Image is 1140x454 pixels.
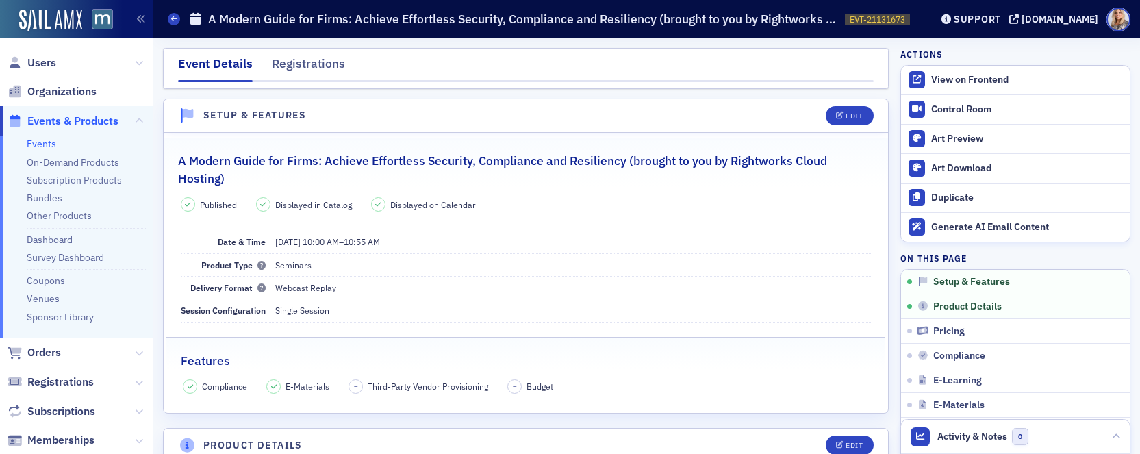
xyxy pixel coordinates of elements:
a: Events & Products [8,114,118,129]
span: Users [27,55,56,71]
a: Coupons [27,275,65,287]
span: Organizations [27,84,97,99]
h4: Product Details [203,438,303,453]
a: Events [27,138,56,150]
time: 10:55 AM [344,236,380,247]
span: E-Learning [933,375,982,387]
div: Event Details [178,55,253,82]
span: E-Materials [286,380,329,392]
span: Pricing [933,325,965,338]
a: Users [8,55,56,71]
button: [DOMAIN_NAME] [1009,14,1103,24]
a: Survey Dashboard [27,251,104,264]
span: Published [200,199,237,211]
div: Art Preview [931,133,1123,145]
div: Support [954,13,1001,25]
div: Registrations [272,55,345,80]
a: Other Products [27,210,92,222]
span: Registrations [27,375,94,390]
span: Compliance [202,380,247,392]
span: Displayed in Catalog [275,199,352,211]
span: Delivery Format [190,282,266,293]
h1: A Modern Guide for Firms: Achieve Effortless Security, Compliance and Resiliency (brought to you ... [208,11,838,27]
a: Organizations [8,84,97,99]
div: Art Download [931,162,1123,175]
button: Generate AI Email Content [901,212,1130,242]
a: Bundles [27,192,62,204]
span: E-Materials [933,399,985,412]
span: Webcast Replay [275,282,336,293]
div: Edit [846,112,863,120]
span: Subscriptions [27,404,95,419]
span: [DATE] [275,236,301,247]
time: 10:00 AM [303,236,339,247]
a: Art Download [901,153,1130,183]
span: Product Details [933,301,1002,313]
span: Seminars [275,260,312,270]
a: On-Demand Products [27,156,119,168]
button: Edit [826,106,873,125]
span: Compliance [933,350,985,362]
span: Orders [27,345,61,360]
a: Subscriptions [8,404,95,419]
span: Events & Products [27,114,118,129]
span: Memberships [27,433,94,448]
span: Third-Party Vendor Provisioning [368,380,488,392]
img: SailAMX [19,10,82,31]
span: 0 [1012,428,1029,445]
h2: Features [181,352,230,370]
div: Control Room [931,103,1123,116]
div: [DOMAIN_NAME] [1022,13,1098,25]
span: – [275,236,380,247]
a: View Homepage [82,9,113,32]
a: Control Room [901,95,1130,124]
a: Registrations [8,375,94,390]
h4: Actions [900,48,943,60]
a: Subscription Products [27,174,122,186]
span: Single Session [275,305,329,316]
span: Displayed on Calendar [390,199,476,211]
a: Memberships [8,433,94,448]
a: Orders [8,345,61,360]
button: Duplicate [901,183,1130,212]
div: Generate AI Email Content [931,221,1123,234]
span: Session Configuration [181,305,266,316]
span: EVT-21131673 [850,14,905,25]
h4: On this page [900,252,1130,264]
h4: Setup & Features [203,108,306,123]
span: Product Type [201,260,266,270]
div: Duplicate [931,192,1123,204]
div: Edit [846,442,863,449]
span: Budget [527,380,553,392]
span: Activity & Notes [937,429,1007,444]
h2: A Modern Guide for Firms: Achieve Effortless Security, Compliance and Resiliency (brought to you ... [178,152,874,188]
span: Setup & Features [933,276,1010,288]
img: SailAMX [92,9,113,30]
div: View on Frontend [931,74,1123,86]
a: Venues [27,292,60,305]
span: Profile [1106,8,1130,31]
span: Date & Time [218,236,266,247]
a: Sponsor Library [27,311,94,323]
span: – [513,381,517,391]
a: Dashboard [27,234,73,246]
span: – [354,381,358,391]
a: View on Frontend [901,66,1130,94]
a: Art Preview [901,124,1130,153]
